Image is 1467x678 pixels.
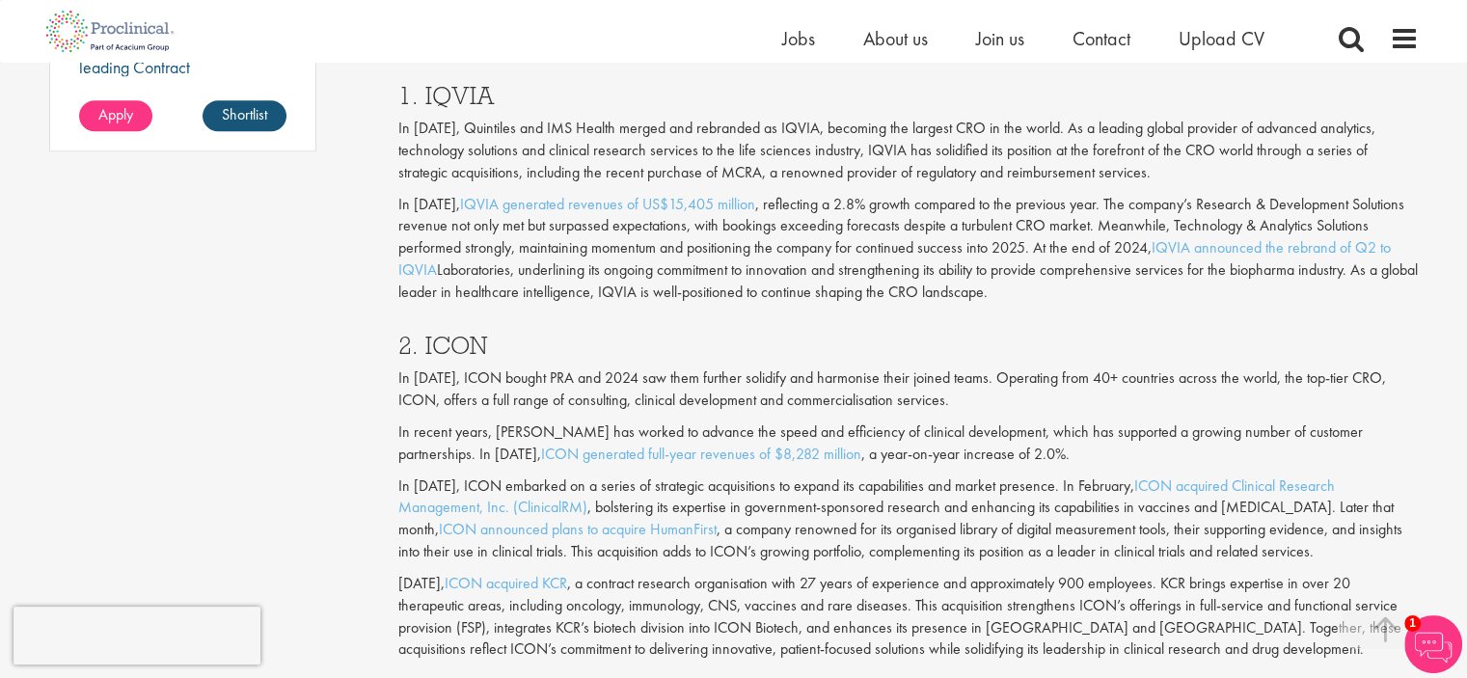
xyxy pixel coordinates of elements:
[398,367,1419,412] p: In [DATE], ICON bought PRA and 2024 saw them further solidify and harmonise their joined teams. O...
[98,104,133,124] span: Apply
[79,100,152,131] a: Apply
[398,475,1419,563] p: In [DATE], ICON embarked on a series of strategic acquisitions to expand its capabilities and mar...
[14,607,260,664] iframe: reCAPTCHA
[1179,26,1264,51] a: Upload CV
[439,519,717,539] a: ICON announced plans to acquire HumanFirst
[541,444,861,464] a: ICON generated full-year revenues of $8,282 million
[398,118,1419,184] p: In [DATE], Quintiles and IMS Health merged and rebranded as IQVIA, becoming the largest CRO in th...
[398,475,1335,518] a: ICON acquired Clinical Research Management, Inc. (ClinicalRM)
[398,573,1419,661] p: [DATE], , a contract research organisation with 27 years of experience and approximately 900 empl...
[1073,26,1130,51] a: Contact
[460,194,755,214] a: IQVIA generated revenues of US$15,405 million
[863,26,928,51] a: About us
[398,83,1419,108] h3: 1. IQVIA
[203,100,286,131] a: Shortlist
[445,573,567,593] a: ICON acquired KCR
[398,421,1419,466] p: In recent years, [PERSON_NAME] has worked to advance the speed and efficiency of clinical develop...
[398,194,1419,304] p: In [DATE], , reflecting a 2.8% growth compared to the previous year. The company’s Research & Dev...
[398,333,1419,358] h3: 2. ICON
[1404,615,1421,632] span: 1
[398,237,1391,280] a: IQVIA announced the rebrand of Q2 to IQVIA
[1404,615,1462,673] img: Chatbot
[782,26,815,51] a: Jobs
[976,26,1024,51] a: Join us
